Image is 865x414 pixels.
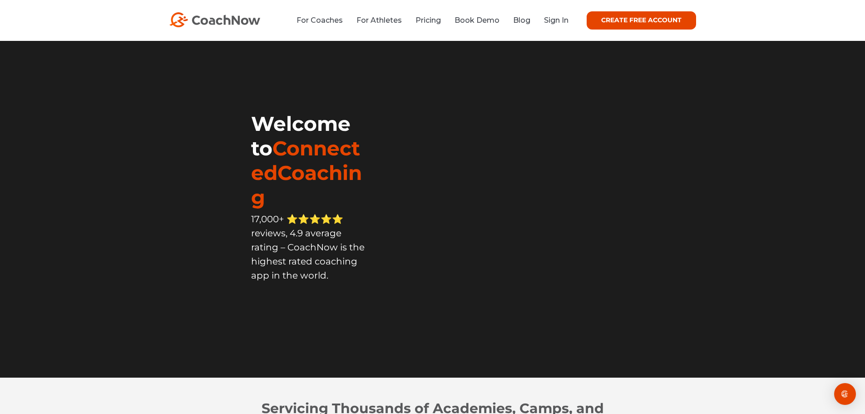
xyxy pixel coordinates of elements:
a: Sign In [544,16,568,25]
a: Book Demo [455,16,499,25]
a: For Coaches [297,16,343,25]
h1: Welcome to [251,111,367,209]
a: Blog [513,16,530,25]
a: Pricing [415,16,441,25]
img: CoachNow Logo [169,12,260,27]
div: Open Intercom Messenger [834,383,856,405]
iframe: Embedded CTA [251,299,365,324]
span: ConnectedCoaching [251,136,362,209]
a: For Athletes [356,16,402,25]
a: CREATE FREE ACCOUNT [587,11,696,30]
span: 17,000+ ⭐️⭐️⭐️⭐️⭐️ reviews, 4.9 average rating – CoachNow is the highest rated coaching app in th... [251,214,365,281]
